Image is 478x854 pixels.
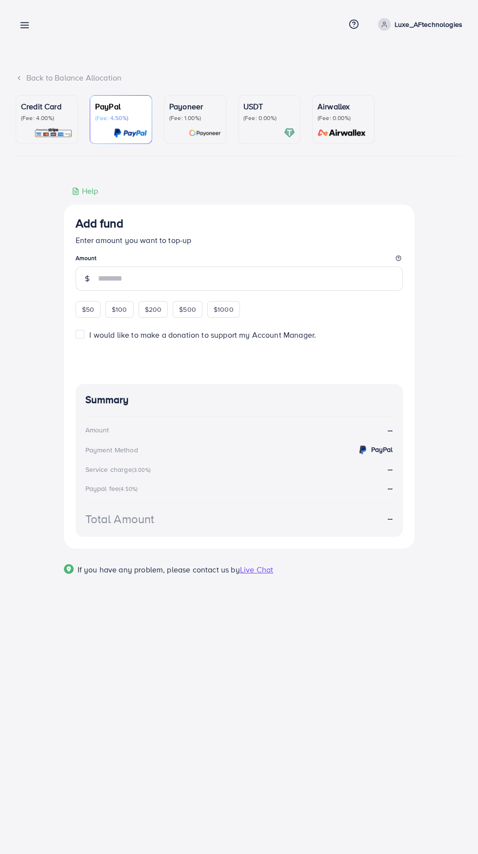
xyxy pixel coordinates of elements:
[114,127,147,139] img: card
[34,127,73,139] img: card
[243,114,295,122] p: (Fee: 0.00%)
[85,425,109,435] div: Amount
[395,19,462,30] p: Luxe_AFtechnologies
[85,510,155,528] div: Total Amount
[284,127,295,139] img: card
[145,305,162,314] span: $200
[85,465,154,474] div: Service charge
[214,305,234,314] span: $1000
[85,394,393,406] h4: Summary
[374,18,462,31] a: Luxe_AFtechnologies
[240,564,273,575] span: Live Chat
[76,234,403,246] p: Enter amount you want to top-up
[95,114,147,122] p: (Fee: 4.50%)
[388,425,393,436] strong: --
[76,216,123,230] h3: Add fund
[82,305,94,314] span: $50
[95,101,147,112] p: PayPal
[315,127,369,139] img: card
[119,485,138,493] small: (4.50%)
[169,114,221,122] p: (Fee: 1.00%)
[78,564,240,575] span: If you have any problem, please contact us by
[169,101,221,112] p: Payoneer
[112,305,127,314] span: $100
[85,445,138,455] div: Payment Method
[89,329,316,340] span: I would like to make a donation to support my Account Manager.
[388,513,393,524] strong: --
[189,127,221,139] img: card
[318,101,369,112] p: Airwallex
[64,564,74,574] img: Popup guide
[85,484,141,493] div: Paypal fee
[21,101,73,112] p: Credit Card
[132,466,151,474] small: (3.00%)
[16,72,462,83] div: Back to Balance Allocation
[437,810,471,847] iframe: Chat
[357,444,369,456] img: credit
[72,185,99,197] div: Help
[388,483,393,493] strong: --
[243,101,295,112] p: USDT
[318,114,369,122] p: (Fee: 0.00%)
[371,445,393,454] strong: PayPal
[388,464,393,474] strong: --
[76,254,403,266] legend: Amount
[21,114,73,122] p: (Fee: 4.00%)
[179,305,196,314] span: $500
